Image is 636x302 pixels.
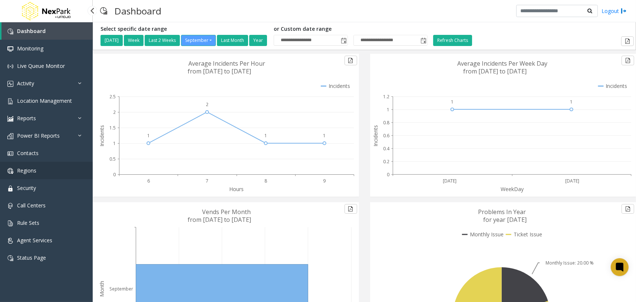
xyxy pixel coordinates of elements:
text: 1.5 [109,125,116,131]
img: pageIcon [100,2,107,20]
text: 0 [387,171,389,178]
text: for year [DATE] [483,216,527,224]
text: 2.5 [109,93,116,100]
button: Last 2 Weeks [145,35,180,46]
span: Rule Sets [17,219,39,226]
span: Security [17,184,36,191]
text: 1 [451,99,454,105]
h3: Dashboard [111,2,165,20]
img: 'icon' [7,238,13,244]
text: 0.5 [109,156,116,162]
button: Week [124,35,144,46]
text: 1 [387,106,389,113]
span: Call Centers [17,202,46,209]
button: Export to pdf [345,204,357,214]
text: 0.6 [383,132,389,139]
text: 0.8 [383,119,389,126]
button: Export to pdf [622,56,634,65]
text: 9 [323,178,326,184]
button: Export to pdf [345,56,357,65]
text: 0 [113,171,116,178]
button: September [181,35,216,46]
span: Contacts [17,150,39,157]
span: Dashboard [17,27,46,35]
span: Regions [17,167,36,174]
text: from [DATE] to [DATE] [463,67,527,75]
button: Refresh Charts [433,35,472,46]
img: 'icon' [7,133,13,139]
text: 1 [264,132,267,139]
img: 'icon' [7,29,13,35]
text: 0.4 [383,145,390,152]
button: Year [249,35,267,46]
text: WeekDay [501,186,524,193]
text: 6 [147,178,150,184]
text: 7 [206,178,208,184]
span: Location Management [17,97,72,104]
span: Activity [17,80,34,87]
img: 'icon' [7,220,13,226]
text: Incidents [372,125,379,147]
img: 'icon' [7,63,13,69]
text: Monthly Issue: 20.00 % [546,260,594,266]
text: 2 [206,101,208,108]
span: Status Page [17,254,46,261]
a: Logout [602,7,627,15]
span: Toggle popup [339,35,347,46]
text: 2 [113,109,116,115]
text: 1 [323,132,326,139]
img: 'icon' [7,98,13,104]
span: Live Queue Monitor [17,62,65,69]
text: 0.2 [383,158,389,165]
text: Average Incidents Per Week Day [457,59,547,68]
button: [DATE] [100,35,123,46]
text: 1.2 [383,93,389,100]
text: 1 [570,99,573,105]
span: Reports [17,115,36,122]
text: Vends Per Month [202,208,251,216]
text: 8 [264,178,267,184]
button: Export to pdf [622,204,634,214]
text: Incidents [98,125,105,147]
h5: Select specific date range [100,26,268,32]
text: from [DATE] to [DATE] [188,216,251,224]
h5: or Custom date range [274,26,428,32]
button: Last Month [217,35,248,46]
img: 'icon' [7,46,13,52]
img: 'icon' [7,186,13,191]
text: from [DATE] to [DATE] [188,67,251,75]
img: 'icon' [7,116,13,122]
span: Agent Services [17,237,52,244]
img: logout [621,7,627,15]
text: [DATE] [565,178,579,184]
text: Average Incidents Per Hour [189,59,266,68]
img: 'icon' [7,255,13,261]
img: 'icon' [7,151,13,157]
button: Export to pdf [621,36,634,46]
img: 'icon' [7,81,13,87]
img: 'icon' [7,168,13,174]
span: Monitoring [17,45,43,52]
text: September [109,286,133,292]
text: Month [98,281,105,297]
text: Hours [229,186,244,193]
text: 1 [147,132,150,139]
img: 'icon' [7,203,13,209]
text: [DATE] [442,178,457,184]
a: Dashboard [1,22,93,40]
text: 1 [113,140,116,147]
span: Power BI Reports [17,132,60,139]
text: Problems In Year [478,208,526,216]
span: Toggle popup [419,35,427,46]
